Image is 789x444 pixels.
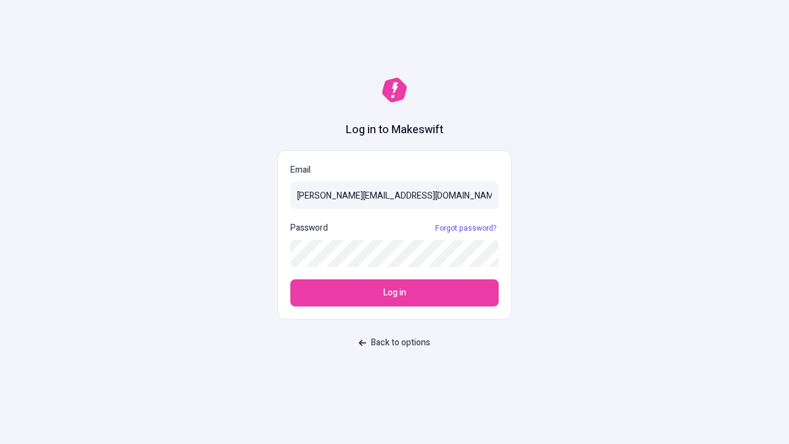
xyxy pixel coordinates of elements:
[383,286,406,300] span: Log in
[290,221,328,235] p: Password
[290,163,499,177] p: Email
[290,279,499,306] button: Log in
[290,182,499,209] input: Email
[371,336,430,350] span: Back to options
[351,332,438,354] button: Back to options
[433,223,499,233] a: Forgot password?
[346,122,443,138] h1: Log in to Makeswift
